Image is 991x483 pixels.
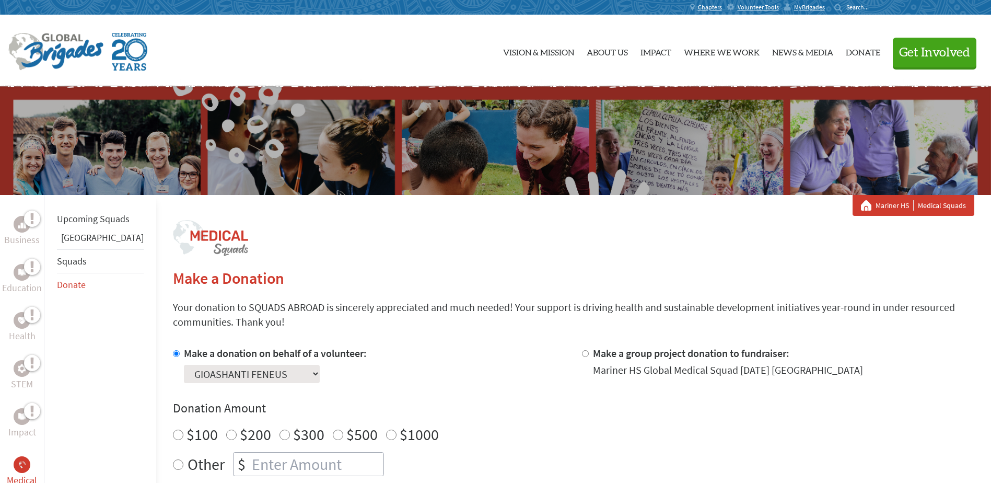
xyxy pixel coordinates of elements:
a: About Us [587,24,628,78]
div: Medical Squads [861,200,966,211]
img: logo-medical-squads.png [173,220,248,256]
label: Make a donation on behalf of a volunteer: [184,347,367,360]
p: Business [4,233,40,247]
a: [GEOGRAPHIC_DATA] [61,232,144,244]
img: Global Brigades Celebrating 20 Years [112,33,147,71]
span: Chapters [698,3,722,11]
p: Your donation to SQUADS ABROAD is sincerely appreciated and much needed! Your support is driving ... [173,300,974,329]
li: Donate [57,273,144,296]
a: Squads [57,255,87,267]
div: Health [14,312,30,329]
div: $ [234,453,250,476]
img: Business [18,220,26,228]
li: Belize [57,231,144,249]
img: Health [18,317,26,324]
a: Impact [640,24,671,78]
div: Business [14,216,30,233]
h4: Donation Amount [173,400,974,417]
a: STEMSTEM [11,360,33,392]
span: Volunteer Tools [738,3,779,11]
a: Donate [57,279,86,291]
img: Medical [18,461,26,469]
h2: Make a Donation [173,269,974,287]
p: STEM [11,377,33,392]
label: Make a group project donation to fundraiser: [593,347,789,360]
a: Upcoming Squads [57,213,130,225]
a: EducationEducation [2,264,42,295]
img: Education [18,269,26,276]
label: $300 [293,424,324,444]
img: Impact [18,413,26,420]
span: Get Involved [899,47,970,59]
label: $500 [346,424,378,444]
label: Other [188,452,225,476]
a: HealthHealth [9,312,36,343]
a: Mariner HS [876,200,914,211]
p: Education [2,281,42,295]
a: Where We Work [684,24,760,78]
div: Medical [14,456,30,473]
a: Vision & Mission [503,24,574,78]
div: Mariner HS Global Medical Squad [DATE] [GEOGRAPHIC_DATA] [593,363,863,377]
img: STEM [18,364,26,373]
a: BusinessBusiness [4,216,40,247]
li: Upcoming Squads [57,208,144,231]
a: ImpactImpact [8,408,36,440]
div: STEM [14,360,30,377]
a: News & Media [772,24,833,78]
input: Enter Amount [250,453,383,476]
div: Impact [14,408,30,425]
div: Education [14,264,30,281]
p: Impact [8,425,36,440]
p: Health [9,329,36,343]
li: Squads [57,249,144,273]
a: Donate [846,24,880,78]
label: $100 [186,424,218,444]
label: $200 [240,424,271,444]
button: Get Involved [893,38,976,67]
span: MyBrigades [794,3,825,11]
label: $1000 [400,424,439,444]
input: Search... [846,3,876,11]
img: Global Brigades Logo [8,33,103,71]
